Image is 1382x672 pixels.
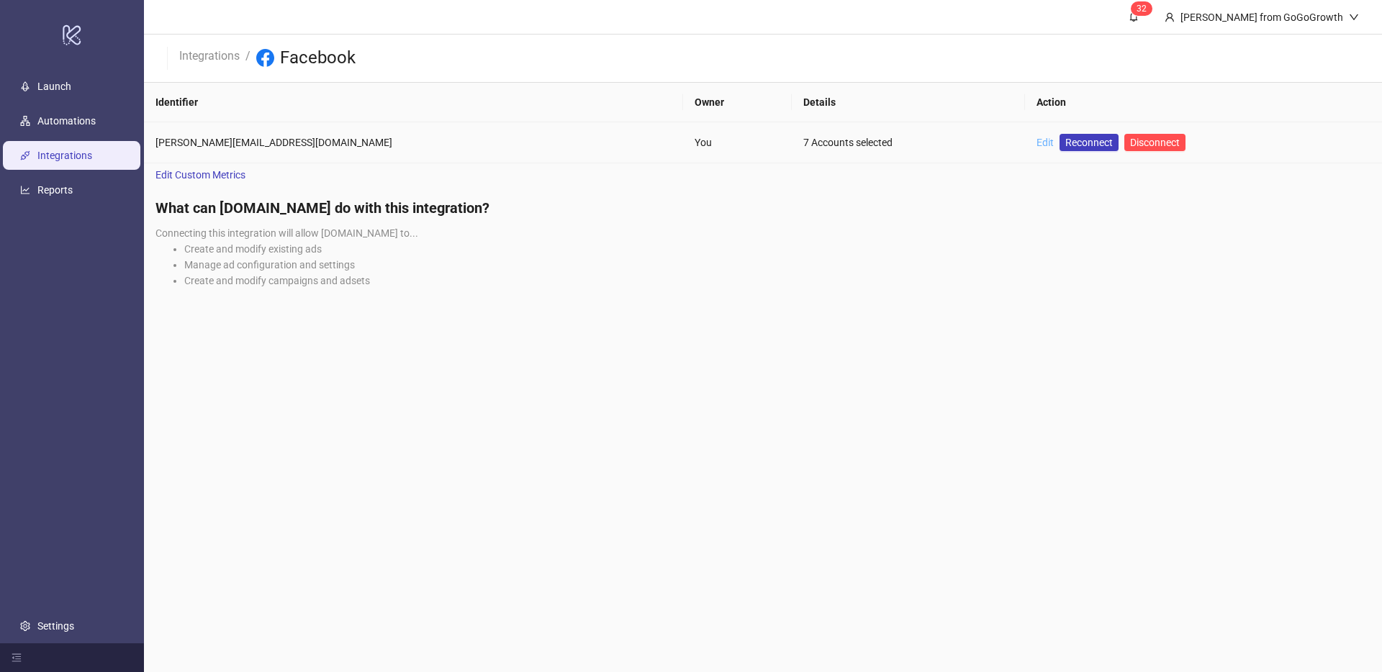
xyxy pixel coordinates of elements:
h4: What can [DOMAIN_NAME] do with this integration? [155,198,1370,218]
li: Create and modify existing ads [184,241,1370,257]
span: Disconnect [1130,137,1180,148]
h3: Facebook [280,47,356,70]
span: bell [1129,12,1139,22]
a: Edit Custom Metrics [144,163,257,186]
a: Reconnect [1060,134,1119,151]
span: Reconnect [1065,135,1113,150]
span: 3 [1137,4,1142,14]
span: Connecting this integration will allow [DOMAIN_NAME] to... [155,227,418,239]
a: Automations [37,115,96,127]
li: Create and modify campaigns and adsets [184,273,1370,289]
a: Settings [37,620,74,632]
div: [PERSON_NAME][EMAIL_ADDRESS][DOMAIN_NAME] [155,135,672,150]
span: down [1349,12,1359,22]
a: Integrations [176,47,243,63]
button: Disconnect [1124,134,1185,151]
th: Owner [683,83,792,122]
span: user [1165,12,1175,22]
th: Identifier [144,83,683,122]
a: Launch [37,81,71,92]
span: menu-fold [12,653,22,663]
span: Edit Custom Metrics [155,167,245,183]
a: Reports [37,184,73,196]
sup: 32 [1131,1,1152,16]
th: Action [1025,83,1382,122]
th: Details [792,83,1025,122]
li: / [245,47,250,70]
a: Edit [1036,137,1054,148]
div: [PERSON_NAME] from GoGoGrowth [1175,9,1349,25]
div: 7 Accounts selected [803,135,1013,150]
a: Integrations [37,150,92,161]
li: Manage ad configuration and settings [184,257,1370,273]
span: 2 [1142,4,1147,14]
div: You [695,135,780,150]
